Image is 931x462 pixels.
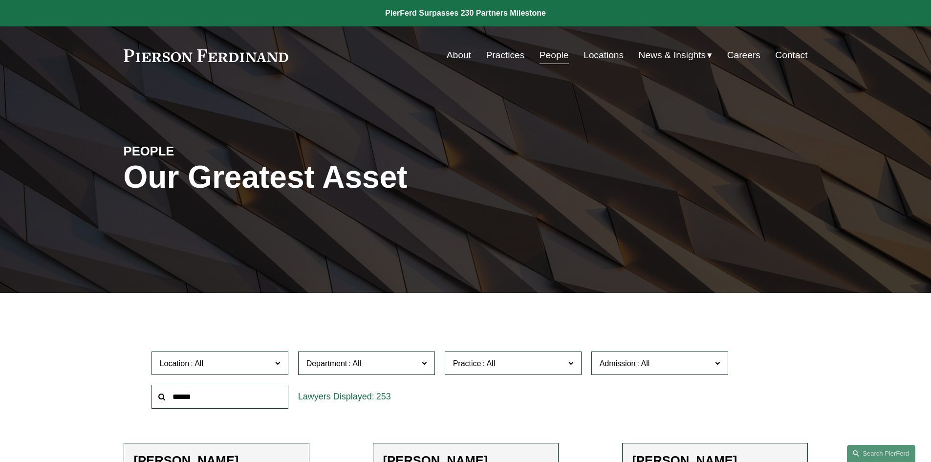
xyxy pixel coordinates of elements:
span: News & Insights [639,47,706,64]
h1: Our Greatest Asset [124,159,580,195]
a: folder dropdown [639,46,713,65]
a: Careers [727,46,760,65]
span: Department [306,359,347,368]
a: About [447,46,471,65]
a: People [540,46,569,65]
span: Location [160,359,190,368]
span: Practice [453,359,481,368]
a: Locations [584,46,624,65]
a: Search this site [847,445,915,462]
a: Practices [486,46,524,65]
h4: PEOPLE [124,143,295,159]
span: Admission [600,359,636,368]
a: Contact [775,46,807,65]
span: 253 [376,392,391,401]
